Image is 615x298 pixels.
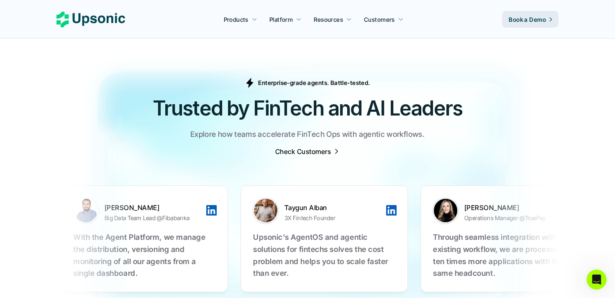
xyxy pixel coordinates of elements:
[433,231,575,280] p: Through seamless integration with our existing workflow, we are processing ten times more applica...
[509,15,546,24] p: Book a Demo
[104,213,189,223] p: Big Data Team Lead @Fibabanka
[464,203,564,212] p: [PERSON_NAME]
[269,15,293,24] p: Platform
[253,231,395,280] p: Upsonic's AgentOS and agentic solutions for fintechs solves the cost problem and helps you to sca...
[464,213,546,223] p: Operations Manager @TruePay
[73,231,215,280] p: With the Agent Platform, we manage the distribution, versioning and monitoring of all our agents ...
[224,15,249,24] p: Products
[502,11,559,28] a: Book a Demo
[284,203,384,212] p: Taygun Alban
[104,203,205,212] p: [PERSON_NAME]
[275,147,331,156] p: Check Customers
[587,270,607,290] iframe: Intercom live chat
[190,128,425,141] p: Explore how teams accelerate FinTech Ops with agentic workflows.
[364,15,395,24] p: Customers
[314,15,343,24] p: Resources
[219,12,262,27] a: Products
[275,147,340,156] a: Check Customers
[56,94,559,122] h2: Trusted by FinTech and AI Leaders
[284,213,335,223] p: 3X Fintech Founder
[258,78,370,87] p: Enterprise-grade agents. Battle-tested.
